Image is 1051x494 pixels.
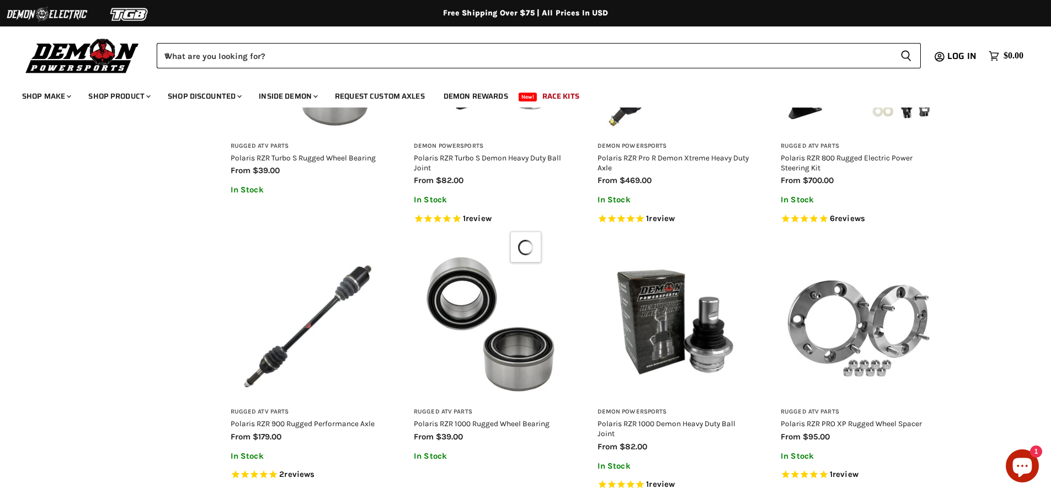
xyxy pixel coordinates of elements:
[463,213,492,223] span: 1 reviews
[983,48,1029,64] a: $0.00
[781,432,801,442] span: from
[646,213,675,223] span: 1 reviews
[781,408,937,416] h3: Rugged ATV Parts
[6,4,88,25] img: Demon Electric Logo 2
[327,85,433,108] a: Request Custom Axles
[80,85,157,108] a: Shop Product
[781,469,937,481] span: Rated 5.0 out of 5 stars 1 reviews
[414,244,570,400] img: Polaris RZR 1000 Rugged Wheel Bearing
[231,419,375,428] a: Polaris RZR 900 Rugged Performance Axle
[414,213,570,225] span: Rated 5.0 out of 5 stars 1 reviews
[414,195,570,205] p: In Stock
[14,85,78,108] a: Shop Make
[620,442,647,452] span: $82.00
[14,80,1021,108] ul: Main menu
[649,479,675,489] span: review
[781,452,937,461] p: In Stock
[942,51,983,61] a: Log in
[157,43,921,68] form: Product
[414,142,570,151] h3: Demon Powersports
[892,43,921,68] button: Search
[253,432,281,442] span: $179.00
[781,142,937,151] h3: Rugged ATV Parts
[231,165,250,175] span: from
[597,213,754,225] span: Rated 5.0 out of 5 stars 1 reviews
[597,442,617,452] span: from
[250,85,324,108] a: Inside Demon
[436,432,463,442] span: $39.00
[947,49,977,63] span: Log in
[781,175,801,185] span: from
[781,195,937,205] p: In Stock
[597,479,754,491] span: Rated 5.0 out of 5 stars 1 reviews
[597,195,754,205] p: In Stock
[781,153,913,172] a: Polaris RZR 800 Rugged Electric Power Steering Kit
[231,469,387,481] span: Rated 5.0 out of 5 stars 2 reviews
[88,4,171,25] img: TGB Logo 2
[1004,51,1023,61] span: $0.00
[22,36,143,75] img: Demon Powersports
[835,213,865,223] span: reviews
[597,142,754,151] h3: Demon Powersports
[159,85,248,108] a: Shop Discounted
[534,85,588,108] a: Race Kits
[414,452,570,461] p: In Stock
[414,153,561,172] a: Polaris RZR Turbo S Demon Heavy Duty Ball Joint
[231,432,250,442] span: from
[466,213,492,223] span: review
[1002,449,1042,485] inbox-online-store-chat: Shopify online store chat
[231,185,387,195] p: In Stock
[597,419,735,438] a: Polaris RZR 1000 Demon Heavy Duty Ball Joint
[519,93,537,101] span: New!
[231,153,376,162] a: Polaris RZR Turbo S Rugged Wheel Bearing
[231,452,387,461] p: In Stock
[414,408,570,416] h3: Rugged ATV Parts
[833,469,858,479] span: review
[253,165,280,175] span: $39.00
[84,8,967,18] div: Free Shipping Over $75 | All Prices In USD
[803,175,834,185] span: $700.00
[803,432,830,442] span: $95.00
[157,43,892,68] input: When autocomplete results are available use up and down arrows to review and enter to select
[284,469,314,479] span: reviews
[781,244,937,400] img: Polaris RZR PRO XP Rugged Wheel Spacer
[781,419,922,428] a: Polaris RZR PRO XP Rugged Wheel Spacer
[231,142,387,151] h3: Rugged ATV Parts
[414,432,434,442] span: from
[830,213,865,223] span: 6 reviews
[231,244,387,400] img: Polaris RZR 900 Rugged Performance Axle
[414,419,549,428] a: Polaris RZR 1000 Rugged Wheel Bearing
[649,213,675,223] span: review
[781,213,937,225] span: Rated 5.0 out of 5 stars 6 reviews
[279,469,314,479] span: 2 reviews
[620,175,652,185] span: $469.00
[597,153,749,172] a: Polaris RZR Pro R Demon Xtreme Heavy Duty Axle
[646,479,675,489] span: 1 reviews
[414,175,434,185] span: from
[830,469,858,479] span: 1 reviews
[231,408,387,416] h3: Rugged ATV Parts
[597,408,754,416] h3: Demon Powersports
[597,244,754,400] img: Polaris RZR 1000 Demon Heavy Duty Ball Joint
[436,175,463,185] span: $82.00
[435,85,516,108] a: Demon Rewards
[597,461,754,471] p: In Stock
[597,175,617,185] span: from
